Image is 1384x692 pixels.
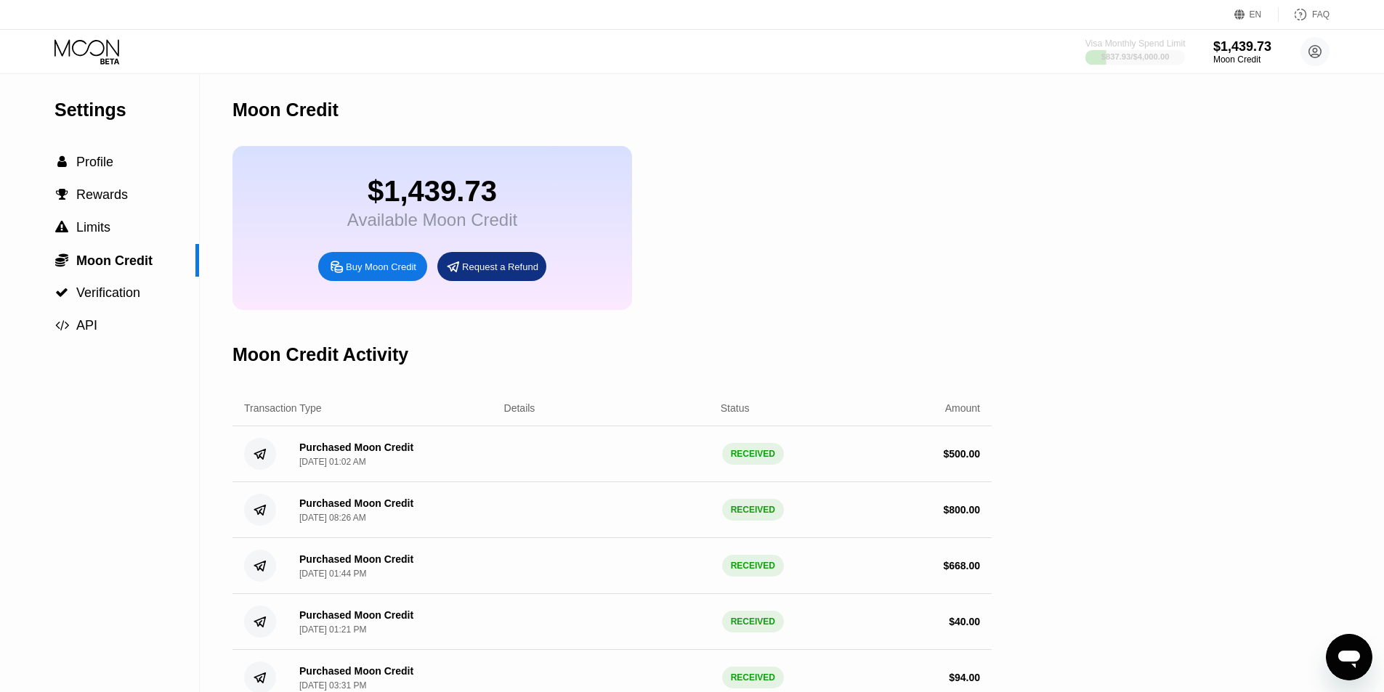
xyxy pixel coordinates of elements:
[56,188,68,201] span: 
[55,253,68,267] span: 
[347,175,517,208] div: $1,439.73
[299,569,366,579] div: [DATE] 01:44 PM
[1101,52,1170,61] div: $837.93 / $4,000.00
[54,319,69,332] div: 
[945,402,980,414] div: Amount
[722,555,784,577] div: RECEIVED
[722,611,784,632] div: RECEIVED
[722,667,784,688] div: RECEIVED
[299,624,366,635] div: [DATE] 01:21 PM
[1234,7,1279,22] div: EN
[299,513,366,523] div: [DATE] 08:26 AM
[232,344,408,365] div: Moon Credit Activity
[76,220,110,235] span: Limits
[54,99,199,121] div: Settings
[232,99,339,121] div: Moon Credit
[1213,39,1271,54] div: $1,439.73
[76,285,140,300] span: Verification
[299,609,413,621] div: Purchased Moon Credit
[54,188,69,201] div: 
[437,252,546,281] div: Request a Refund
[299,457,366,467] div: [DATE] 01:02 AM
[1213,54,1271,65] div: Moon Credit
[1085,38,1185,49] div: Visa Monthly Spend Limit
[347,210,517,230] div: Available Moon Credit
[299,665,413,677] div: Purchased Moon Credit
[943,448,980,460] div: $ 500.00
[55,286,68,299] span: 
[244,402,322,414] div: Transaction Type
[949,672,980,683] div: $ 94.00
[722,443,784,465] div: RECEIVED
[76,318,97,333] span: API
[54,253,69,267] div: 
[1086,38,1184,65] div: Visa Monthly Spend Limit$837.93/$4,000.00
[55,221,68,234] span: 
[299,553,413,565] div: Purchased Moon Credit
[722,499,784,521] div: RECEIVED
[299,441,413,453] div: Purchased Moon Credit
[299,497,413,509] div: Purchased Moon Credit
[57,155,67,168] span: 
[1213,39,1271,65] div: $1,439.73Moon Credit
[462,261,538,273] div: Request a Refund
[318,252,427,281] div: Buy Moon Credit
[54,286,69,299] div: 
[54,155,69,168] div: 
[949,616,980,627] div: $ 40.00
[55,319,69,332] span: 
[1250,9,1262,20] div: EN
[1279,7,1330,22] div: FAQ
[721,402,750,414] div: Status
[76,253,153,268] span: Moon Credit
[943,504,980,516] div: $ 800.00
[1326,634,1372,680] iframe: Tlačidlo na spustenie okna správ
[1312,9,1330,20] div: FAQ
[943,560,980,571] div: $ 668.00
[299,680,366,691] div: [DATE] 03:31 PM
[76,155,113,169] span: Profile
[76,187,128,202] span: Rewards
[504,402,535,414] div: Details
[54,221,69,234] div: 
[346,261,416,273] div: Buy Moon Credit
